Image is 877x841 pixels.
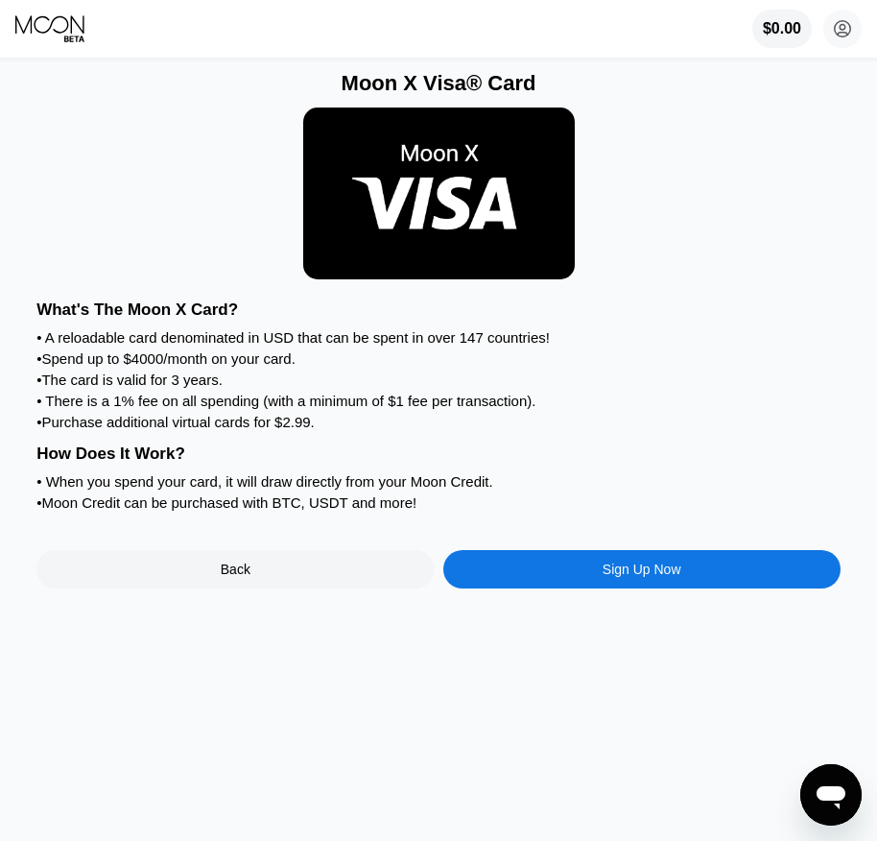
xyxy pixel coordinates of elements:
[603,562,681,577] div: Sign Up Now
[36,71,841,96] div: Moon X Visa® Card
[36,329,841,346] div: • A reloadable card denominated in USD that can be spent in over 147 countries!
[752,10,812,48] div: $0.00
[800,764,862,826] iframe: Button to launch messaging window
[36,393,841,409] div: • There is a 1% fee on all spending (with a minimum of $1 fee per transaction).
[36,550,434,589] div: Back
[763,20,801,37] div: $0.00
[36,414,841,430] div: • Purchase additional virtual cards for $2.99.
[36,494,841,511] div: • Moon Credit can be purchased with BTC, USDT and more!
[36,445,841,464] div: How Does It Work?
[443,550,841,589] div: Sign Up Now
[36,473,841,490] div: • When you spend your card, it will draw directly from your Moon Credit.
[36,372,841,388] div: • The card is valid for 3 years.
[36,350,841,367] div: • Spend up to $4000/month on your card.
[221,562,250,577] div: Back
[36,300,841,320] div: What's The Moon X Card?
